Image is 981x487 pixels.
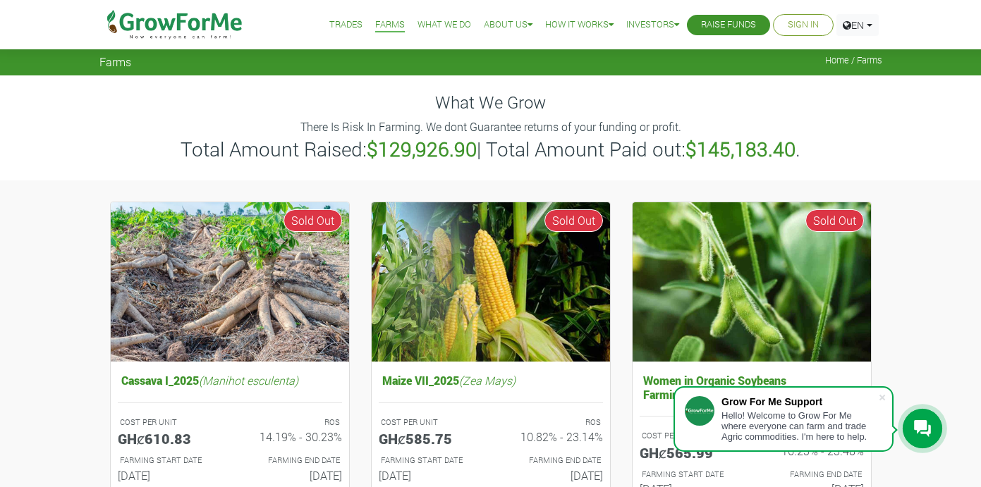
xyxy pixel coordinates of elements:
a: Trades [329,18,362,32]
h3: Total Amount Raised: | Total Amount Paid out: . [102,137,880,161]
h4: What We Grow [99,92,882,113]
h6: 10.82% - 23.14% [501,430,603,443]
b: $145,183.40 [686,136,796,162]
h5: GHȼ610.83 [118,430,219,447]
p: FARMING START DATE [642,469,739,481]
i: (Zea Mays) [459,373,516,388]
span: Home / Farms [825,55,882,66]
img: growforme image [372,202,610,362]
a: Farms [375,18,405,32]
h6: [DATE] [501,469,603,482]
p: COST PER UNIT [642,430,739,442]
p: ROS [504,417,601,429]
p: ROS [243,417,340,429]
p: FARMING END DATE [764,469,862,481]
p: FARMING START DATE [120,455,217,467]
a: Raise Funds [701,18,756,32]
a: About Us [484,18,532,32]
p: COST PER UNIT [381,417,478,429]
h5: Cassava I_2025 [118,370,342,390]
h6: [DATE] [379,469,480,482]
div: Grow For Me Support [721,396,878,407]
a: What We Do [418,18,471,32]
h6: 14.19% - 30.23% [240,430,342,443]
a: Sign In [788,18,819,32]
img: growforme image [633,202,871,362]
h6: [DATE] [240,469,342,482]
a: EN [836,14,879,36]
h5: Maize VII_2025 [379,370,603,390]
h6: [DATE] [118,469,219,482]
b: $129,926.90 [367,136,477,162]
i: (Manihot esculenta) [199,373,298,388]
span: Sold Out [284,209,342,232]
a: Investors [626,18,679,32]
div: Hello! Welcome to Grow For Me where everyone can farm and trade Agric commodities. I'm here to help. [721,410,878,442]
span: Farms [99,55,131,68]
p: FARMING END DATE [243,455,340,467]
p: FARMING START DATE [381,455,478,467]
a: How it Works [545,18,614,32]
p: FARMING END DATE [504,455,601,467]
span: Sold Out [544,209,603,232]
p: COST PER UNIT [120,417,217,429]
span: Sold Out [805,209,864,232]
h6: 10.23% - 23.48% [762,444,864,457]
h5: Women in Organic Soybeans Farming_2025 [640,370,864,404]
h5: GHȼ585.75 [379,430,480,447]
p: There Is Risk In Farming. We dont Guarantee returns of your funding or profit. [102,118,880,135]
img: growforme image [111,202,349,362]
h5: GHȼ565.99 [640,444,741,461]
